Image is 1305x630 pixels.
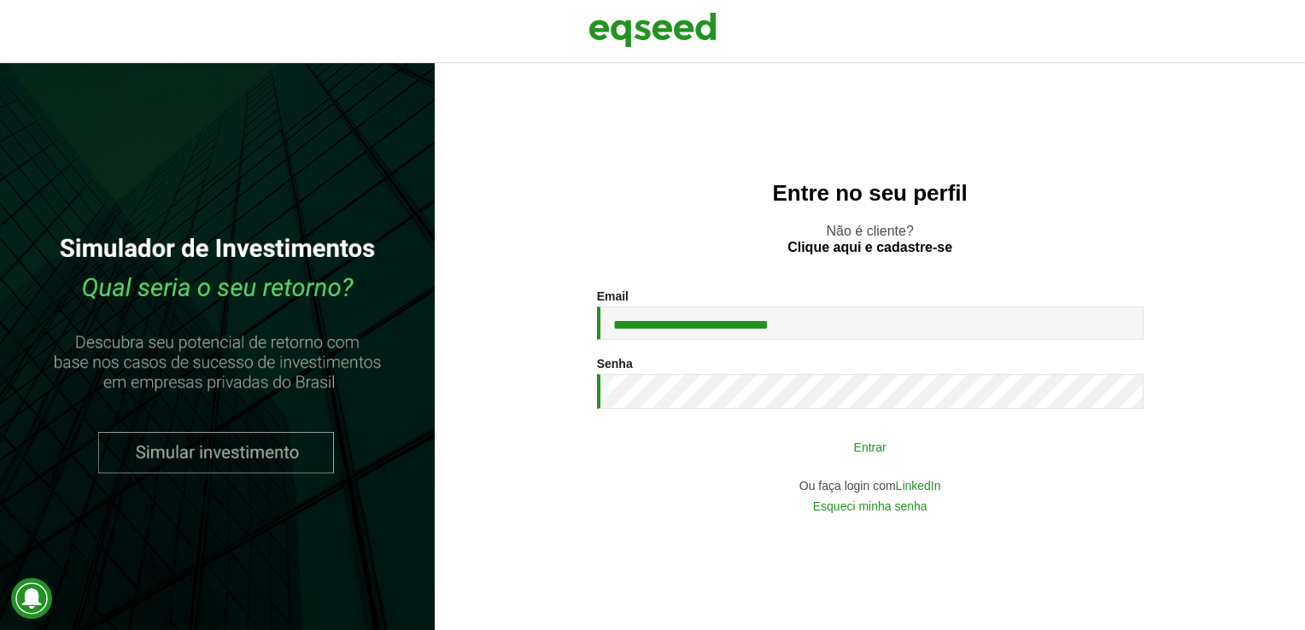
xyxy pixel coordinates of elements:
p: Não é cliente? [469,223,1271,255]
div: Ou faça login com [597,480,1144,492]
button: Entrar [648,430,1092,463]
img: EqSeed Logo [588,9,717,51]
label: Email [597,290,629,302]
a: Clique aqui e cadastre-se [787,241,952,254]
label: Senha [597,358,633,370]
a: Esqueci minha senha [813,500,928,512]
a: LinkedIn [896,480,941,492]
h2: Entre no seu perfil [469,181,1271,206]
